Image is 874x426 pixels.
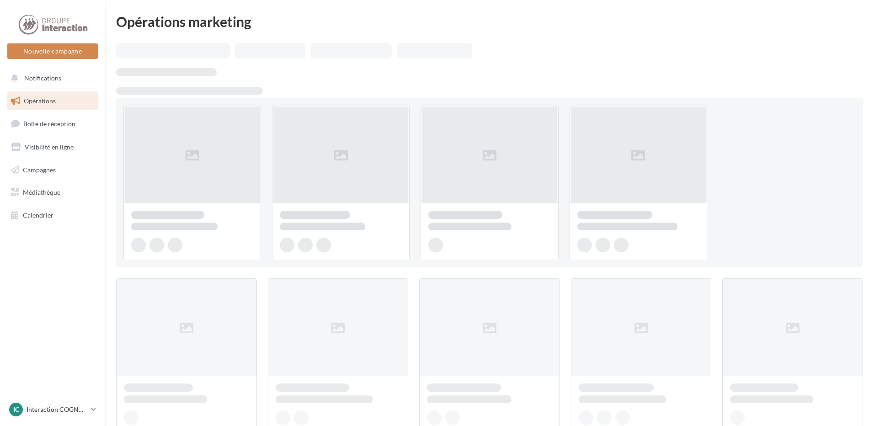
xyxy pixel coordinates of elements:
[116,15,863,28] div: Opérations marketing
[23,165,56,173] span: Campagnes
[7,401,98,418] a: IC Interaction COGNAC
[24,74,61,82] span: Notifications
[5,138,100,157] a: Visibilité en ligne
[23,211,53,219] span: Calendrier
[5,160,100,180] a: Campagnes
[5,114,100,133] a: Boîte de réception
[25,143,74,151] span: Visibilité en ligne
[5,69,96,88] button: Notifications
[23,120,75,128] span: Boîte de réception
[13,405,19,414] span: IC
[24,97,56,105] span: Opérations
[23,188,60,196] span: Médiathèque
[5,91,100,111] a: Opérations
[27,405,87,414] p: Interaction COGNAC
[5,183,100,202] a: Médiathèque
[5,206,100,225] a: Calendrier
[7,43,98,59] button: Nouvelle campagne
